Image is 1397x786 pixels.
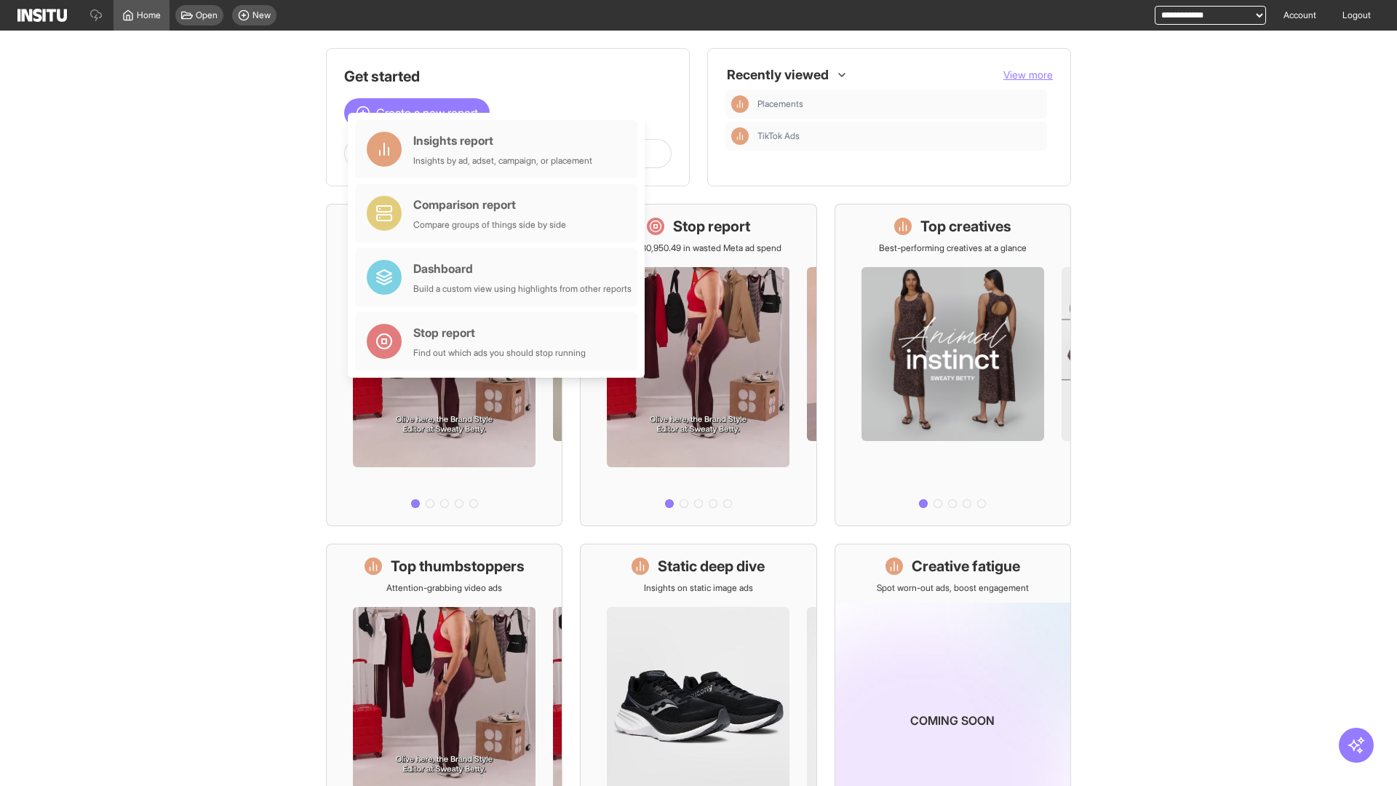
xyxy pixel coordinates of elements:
[413,283,632,295] div: Build a custom view using highlights from other reports
[196,9,218,21] span: Open
[757,130,1041,142] span: TikTok Ads
[580,204,816,526] a: Stop reportSave £30,950.49 in wasted Meta ad spend
[376,104,478,122] span: Create a new report
[344,66,672,87] h1: Get started
[1003,68,1053,82] button: View more
[252,9,271,21] span: New
[413,196,566,213] div: Comparison report
[413,347,586,359] div: Find out which ads you should stop running
[1003,68,1053,81] span: View more
[920,216,1011,237] h1: Top creatives
[615,242,781,254] p: Save £30,950.49 in wasted Meta ad spend
[413,219,566,231] div: Compare groups of things side by side
[835,204,1071,526] a: Top creativesBest-performing creatives at a glance
[326,204,562,526] a: What's live nowSee all active ads instantly
[413,260,632,277] div: Dashboard
[757,98,803,110] span: Placements
[731,95,749,113] div: Insights
[413,155,592,167] div: Insights by ad, adset, campaign, or placement
[137,9,161,21] span: Home
[731,127,749,145] div: Insights
[673,216,750,237] h1: Stop report
[386,582,502,594] p: Attention-grabbing video ads
[17,9,67,22] img: Logo
[413,132,592,149] div: Insights report
[391,556,525,576] h1: Top thumbstoppers
[413,324,586,341] div: Stop report
[757,98,1041,110] span: Placements
[879,242,1027,254] p: Best-performing creatives at a glance
[644,582,753,594] p: Insights on static image ads
[658,556,765,576] h1: Static deep dive
[344,98,490,127] button: Create a new report
[757,130,800,142] span: TikTok Ads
